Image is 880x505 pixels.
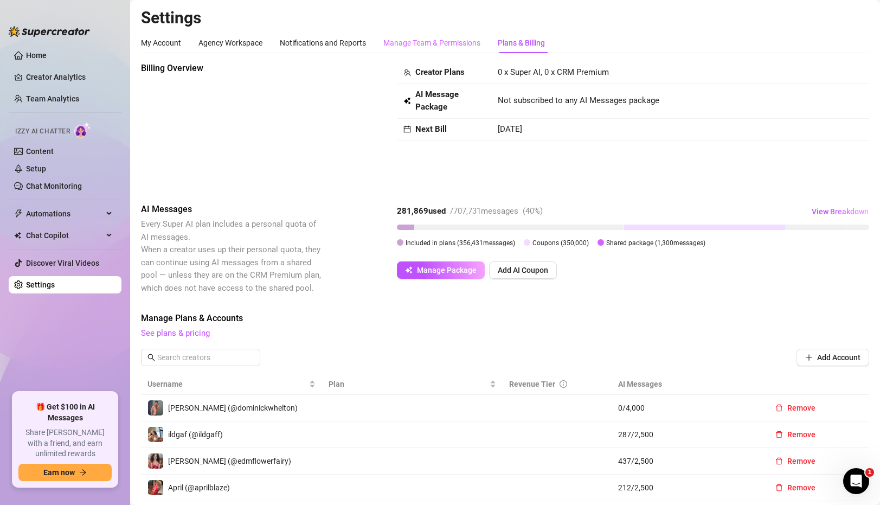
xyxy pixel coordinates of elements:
[26,94,79,103] a: Team Analytics
[141,312,869,325] span: Manage Plans & Accounts
[79,469,87,476] span: arrow-right
[787,430,815,439] span: Remove
[397,261,485,279] button: Manage Package
[141,374,322,395] th: Username
[767,426,824,443] button: Remove
[498,266,548,274] span: Add AI Coupon
[9,26,90,37] img: logo-BBDzfeDw.svg
[148,400,163,415] img: Dominick (@dominickwhelton)
[560,380,567,388] span: info-circle
[26,164,46,173] a: Setup
[26,205,103,222] span: Automations
[498,37,545,49] div: Plans & Billing
[767,479,824,496] button: Remove
[787,457,815,465] span: Remove
[14,209,23,218] span: thunderbolt
[775,431,783,438] span: delete
[532,239,589,247] span: Coupons ( 350,000 )
[417,266,477,274] span: Manage Package
[26,280,55,289] a: Settings
[618,402,754,414] span: 0 / 4,000
[767,452,824,470] button: Remove
[450,206,518,216] span: / 707,731 messages
[141,62,323,75] span: Billing Overview
[775,404,783,412] span: delete
[612,374,760,395] th: AI Messages
[775,484,783,491] span: delete
[198,37,262,49] div: Agency Workspace
[509,380,555,388] span: Revenue Tier
[606,239,705,247] span: Shared package ( 1,300 messages)
[406,239,515,247] span: Included in plans ( 356,431 messages)
[168,404,298,412] span: [PERSON_NAME] (@dominickwhelton)
[141,37,181,49] div: My Account
[14,232,21,239] img: Chat Copilot
[415,124,447,134] strong: Next Bill
[26,259,99,267] a: Discover Viral Videos
[415,67,465,77] strong: Creator Plans
[26,182,82,190] a: Chat Monitoring
[618,455,754,467] span: 437 / 2,500
[489,261,557,279] button: Add AI Coupon
[168,483,230,492] span: April (@aprilblaze)
[18,464,112,481] button: Earn nowarrow-right
[865,468,874,477] span: 1
[498,124,522,134] span: [DATE]
[43,468,75,477] span: Earn now
[618,429,754,440] span: 287 / 2,500
[148,453,163,469] img: Aaliyah (@edmflowerfairy)
[843,468,869,494] iframe: Intercom live chat
[797,349,869,366] button: Add Account
[523,206,543,216] span: ( 40 %)
[26,51,47,60] a: Home
[775,457,783,465] span: delete
[148,427,163,442] img: ildgaf (@ildgaff)
[498,94,659,107] span: Not subscribed to any AI Messages package
[147,378,307,390] span: Username
[329,378,488,390] span: Plan
[498,67,609,77] span: 0 x Super AI, 0 x CRM Premium
[15,126,70,137] span: Izzy AI Chatter
[811,203,869,220] button: View Breakdown
[383,37,480,49] div: Manage Team & Permissions
[415,90,459,112] strong: AI Message Package
[812,207,869,216] span: View Breakdown
[26,68,113,86] a: Creator Analytics
[168,430,223,439] span: ildgaf (@ildgaff)
[322,374,503,395] th: Plan
[26,227,103,244] span: Chat Copilot
[168,457,291,465] span: [PERSON_NAME] (@edmflowerfairy)
[74,122,91,138] img: AI Chatter
[618,482,754,494] span: 212 / 2,500
[18,402,112,423] span: 🎁 Get $100 in AI Messages
[280,37,366,49] div: Notifications and Reports
[805,354,813,361] span: plus
[817,353,860,362] span: Add Account
[141,203,323,216] span: AI Messages
[767,399,824,417] button: Remove
[26,147,54,156] a: Content
[147,354,155,361] span: search
[787,483,815,492] span: Remove
[18,427,112,459] span: Share [PERSON_NAME] with a friend, and earn unlimited rewards
[157,351,245,363] input: Search creators
[141,328,210,338] a: See plans & pricing
[141,8,869,28] h2: Settings
[141,219,321,293] span: Every Super AI plan includes a personal quota of AI messages. When a creator uses up their person...
[403,125,411,133] span: calendar
[403,69,411,76] span: team
[787,404,815,412] span: Remove
[148,480,163,495] img: April (@aprilblaze)
[397,206,446,216] strong: 281,869 used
